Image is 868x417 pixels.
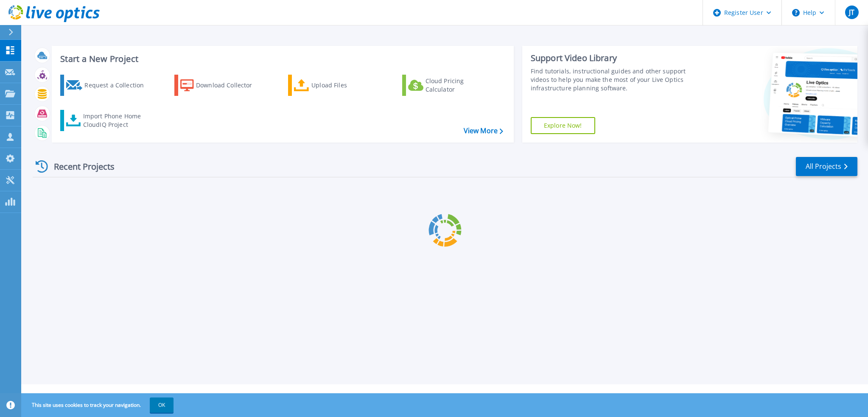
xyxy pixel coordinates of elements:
div: Recent Projects [33,156,126,177]
a: All Projects [796,157,857,176]
div: Request a Collection [84,77,152,94]
div: Import Phone Home CloudIQ Project [83,112,149,129]
h3: Start a New Project [60,54,503,64]
div: Find tutorials, instructional guides and other support videos to help you make the most of your L... [531,67,702,92]
a: View More [464,127,503,135]
a: Download Collector [174,75,269,96]
span: JT [849,9,854,16]
div: Support Video Library [531,53,702,64]
div: Download Collector [196,77,264,94]
a: Explore Now! [531,117,595,134]
span: This site uses cookies to track your navigation. [23,397,174,413]
a: Cloud Pricing Calculator [402,75,497,96]
a: Upload Files [288,75,383,96]
a: Request a Collection [60,75,155,96]
button: OK [150,397,174,413]
div: Cloud Pricing Calculator [426,77,493,94]
div: Upload Files [311,77,379,94]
